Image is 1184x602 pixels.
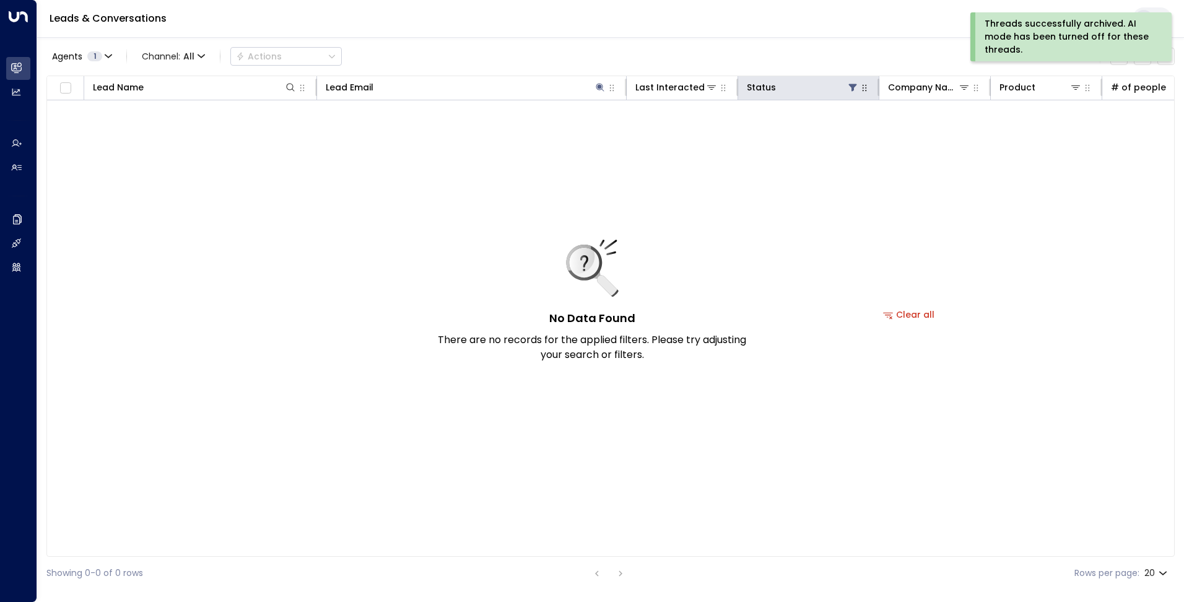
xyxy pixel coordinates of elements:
p: There are no records for the applied filters. Please try adjusting your search or filters. [437,333,747,362]
a: Leads & Conversations [50,11,167,25]
div: Last Interacted [635,80,705,95]
span: Channel: [137,48,210,65]
div: Product [999,80,1082,95]
div: # of people [1111,80,1166,95]
div: Threads successfully archived. AI mode has been turned off for these threads. [985,17,1155,56]
div: Lead Email [326,80,606,95]
div: Company Name [888,80,958,95]
div: Status [747,80,776,95]
span: 1 [87,51,102,61]
span: Agents [52,52,82,61]
button: Channel:All [137,48,210,65]
div: Button group with a nested menu [230,47,342,66]
div: Lead Name [93,80,144,95]
div: Product [999,80,1035,95]
button: Actions [230,47,342,66]
h5: No Data Found [549,310,635,326]
div: 20 [1144,564,1170,582]
div: Lead Email [326,80,373,95]
div: Showing 0-0 of 0 rows [46,567,143,580]
div: Status [747,80,859,95]
button: Clear all [878,306,940,323]
div: Actions [236,51,282,62]
span: All [183,51,194,61]
button: Agents1 [46,48,116,65]
nav: pagination navigation [589,565,629,581]
div: Company Name [888,80,970,95]
div: Lead Name [93,80,297,95]
div: Last Interacted [635,80,718,95]
label: Rows per page: [1074,567,1139,580]
span: Toggle select all [58,81,73,96]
